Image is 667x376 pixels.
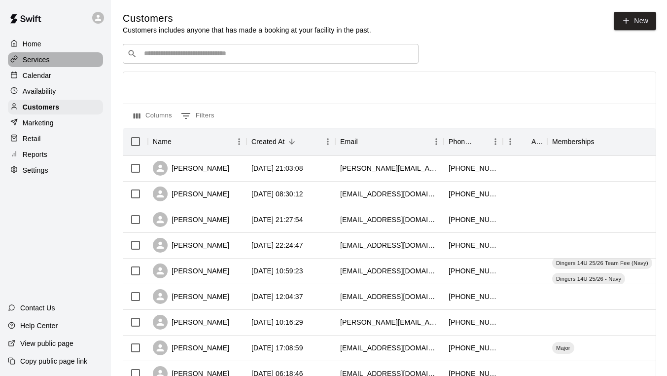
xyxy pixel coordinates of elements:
span: Major [552,344,574,352]
div: Phone Number [449,128,474,155]
button: Sort [172,135,185,149]
p: Calendar [23,71,51,80]
a: Services [8,52,103,67]
button: Menu [488,134,503,149]
p: Services [23,55,50,65]
div: jennafrench84@gmail.com [340,215,439,225]
p: Customers [23,102,59,112]
p: Retail [23,134,41,144]
div: audrey.denman88@gmail.com [340,317,439,327]
div: +19189649599 [449,215,498,225]
div: +14174964384 [449,163,498,173]
p: Settings [23,165,48,175]
div: gobblebrittany@gmail.com [340,266,439,276]
div: [PERSON_NAME] [153,340,229,355]
p: View public page [20,338,73,348]
div: Phone Number [444,128,503,155]
a: Home [8,37,103,51]
div: Age [503,128,547,155]
div: +14799708593 [449,189,498,199]
div: [PERSON_NAME] [153,238,229,253]
div: +14175979710 [449,240,498,250]
div: 2025-09-09 10:59:23 [251,266,303,276]
div: [PERSON_NAME] [153,289,229,304]
p: Availability [23,86,56,96]
button: Show filters [178,108,217,124]
div: +19402994813 [449,292,498,301]
div: Email [335,128,444,155]
a: Retail [8,131,103,146]
div: 2025-09-11 21:27:54 [251,215,303,225]
div: Dingers 14U 25/26 - Navy [552,273,625,285]
div: [PERSON_NAME] [153,315,229,330]
div: jordannuckolls18@gmail.com [340,240,439,250]
a: Calendar [8,68,103,83]
p: Marketing [23,118,54,128]
a: Customers [8,100,103,114]
div: Email [340,128,358,155]
p: Help Center [20,321,58,331]
a: Settings [8,163,103,178]
div: [PERSON_NAME] [153,187,229,201]
div: cecelia.hicks@gmail.com [340,163,439,173]
div: Dingers 14U 25/26 Team Fee (Navy) [552,257,652,269]
div: [PERSON_NAME] [153,263,229,278]
div: 2025-09-15 21:03:08 [251,163,303,173]
p: Reports [23,150,47,159]
div: +14796708541 [449,317,498,327]
div: [PERSON_NAME] [153,161,229,176]
button: Menu [429,134,444,149]
button: Sort [595,135,608,149]
button: Sort [474,135,488,149]
div: Age [531,128,542,155]
a: Reports [8,147,103,162]
div: 2025-09-06 10:16:29 [251,317,303,327]
div: Major [552,342,574,354]
button: Sort [358,135,372,149]
a: Marketing [8,115,103,130]
div: Name [148,128,246,155]
p: Contact Us [20,303,55,313]
button: Select columns [131,108,175,124]
button: Sort [285,135,299,149]
span: Dingers 14U 25/26 - Navy [552,275,625,283]
button: Sort [518,135,531,149]
h5: Customers [123,12,371,25]
a: Availability [8,84,103,99]
div: [PERSON_NAME] [153,212,229,227]
div: 2025-09-08 12:04:37 [251,292,303,301]
p: Customers includes anyone that has made a booking at your facility in the past. [123,25,371,35]
p: Home [23,39,41,49]
div: +14793684409 [449,343,498,353]
span: Dingers 14U 25/26 Team Fee (Navy) [552,259,652,267]
button: Menu [232,134,246,149]
div: Memberships [552,128,595,155]
div: saucedocassandra98@gmail.com [340,292,439,301]
div: 2025-09-09 22:24:47 [251,240,303,250]
button: Menu [503,134,518,149]
button: Menu [320,134,335,149]
div: +14176580214 [449,266,498,276]
p: Copy public page link [20,356,87,366]
div: itvanderhoff@gmail.com [340,343,439,353]
div: 2025-09-15 08:30:12 [251,189,303,199]
div: Created At [246,128,335,155]
div: Created At [251,128,285,155]
div: Name [153,128,172,155]
div: 2025-09-05 17:08:59 [251,343,303,353]
a: New [614,12,656,30]
div: njackson88@gmail.com [340,189,439,199]
div: Search customers by name or email [123,44,419,64]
